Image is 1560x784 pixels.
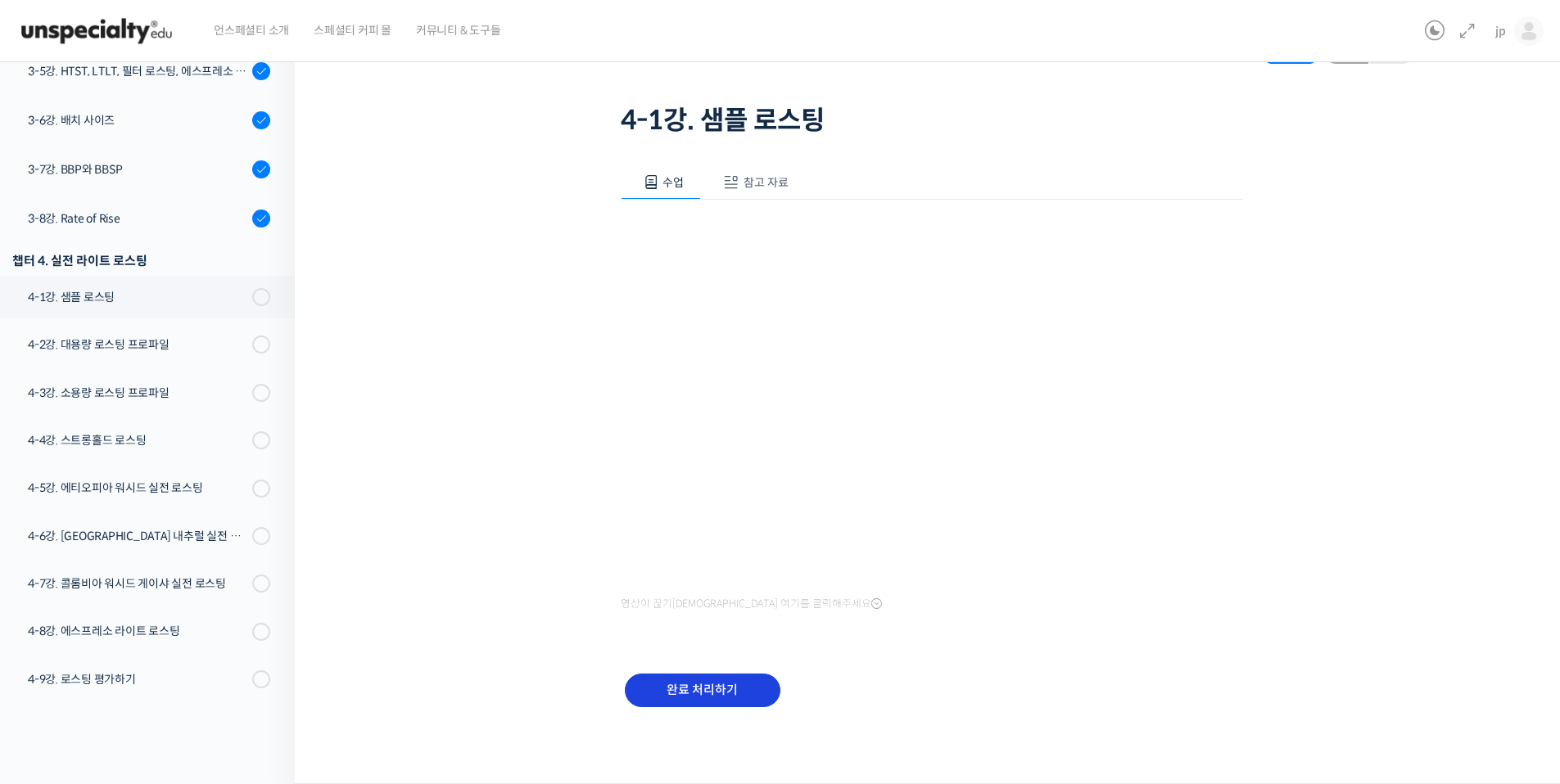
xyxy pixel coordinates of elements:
[28,336,247,354] div: 4-2강. 대용량 로스팅 프로파일
[744,175,789,190] span: 참고 자료
[211,519,314,560] a: Settings
[28,479,247,497] div: 4-5강. 에티오피아 워시드 실전 로스팅
[42,543,70,556] span: Home
[662,175,684,190] span: 수업
[28,288,247,306] div: 4-1강. 샘플 로스팅
[28,527,247,545] div: 4-6강. [GEOGRAPHIC_DATA] 내추럴 실전 로스팅
[28,384,247,402] div: 4-3강. 소용량 로스팅 프로파일
[136,544,184,557] span: Messages
[28,111,247,129] div: 3-6강. 배치 사이즈
[28,210,247,228] div: 3-8강. Rate of Rise
[28,622,247,640] div: 4-8강. 에스프레소 라이트 로스팅
[625,674,780,707] input: 완료 처리하기
[242,543,283,556] span: Settings
[621,105,1243,136] h1: 4-1강. 샘플 로스팅
[108,519,211,560] a: Messages
[28,160,247,178] div: 3-7강. BBP와 BBSP
[1495,24,1506,38] span: jp
[28,431,247,449] div: 4-4강. 스트롱홀드 로스팅
[5,519,108,560] a: Home
[621,597,882,611] span: 영상이 끊기[DEMOGRAPHIC_DATA] 여기를 클릭해주세요
[28,62,247,80] div: 3-5강. HTST, LTLT, 필터 로스팅, 에스프레소 로스팅
[28,670,247,688] div: 4-9강. 로스팅 평가하기
[28,574,247,593] div: 4-7강. 콜롬비아 워시드 게이샤 실전 로스팅
[12,250,270,272] div: 챕터 4. 실전 라이트 로스팅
